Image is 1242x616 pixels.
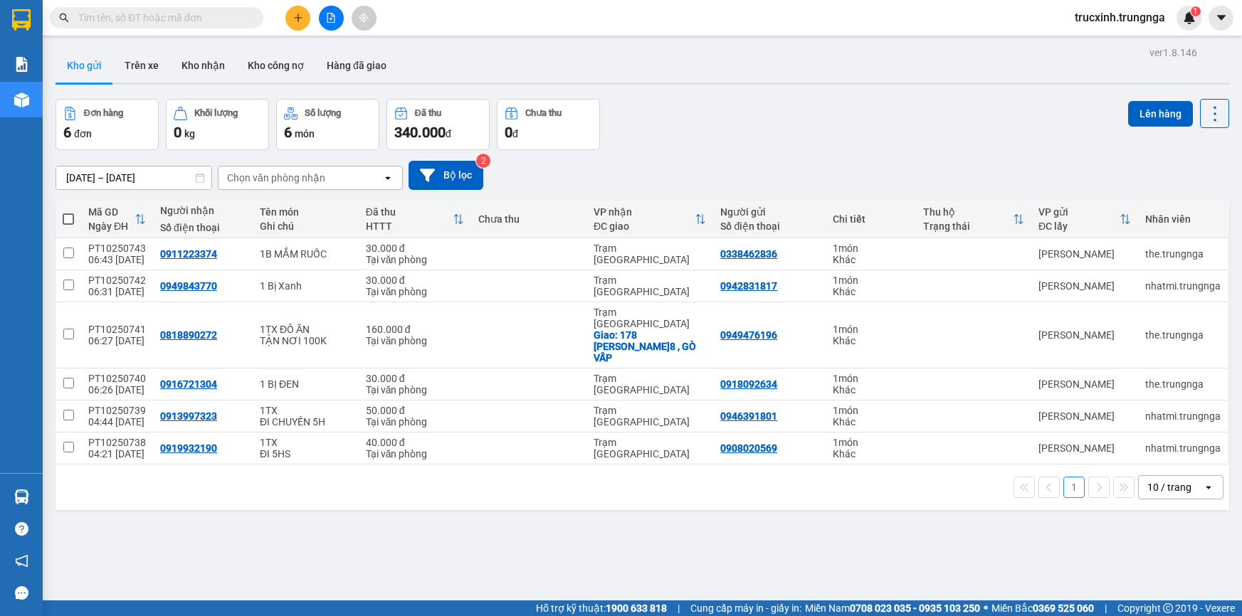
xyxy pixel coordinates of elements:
span: đơn [74,128,92,139]
div: Tên món [260,206,352,218]
div: 1 món [833,275,908,286]
div: 1 món [833,437,908,448]
sup: 1 [1191,6,1201,16]
div: Tại văn phòng [366,448,464,460]
span: notification [15,554,28,568]
div: nhatmi.trungnga [1145,442,1221,454]
div: 04:21 [DATE] [88,448,146,460]
input: Tìm tên, số ĐT hoặc mã đơn [78,10,246,26]
strong: 0369 525 060 [1033,602,1094,614]
div: Khác [833,254,908,265]
div: 160.000 đ [366,324,464,335]
div: Đã thu [366,206,453,218]
span: Miền Bắc [991,600,1094,616]
span: 1 [1193,6,1198,16]
button: Lên hàng [1128,101,1193,127]
div: 1TX ĐỒ ĂN [260,324,352,335]
div: 0919932190 [160,442,217,454]
div: Trạm [GEOGRAPHIC_DATA] [594,437,706,460]
div: 0916721304 [160,378,217,390]
div: ĐC giao [594,221,695,232]
div: 04:44 [DATE] [88,416,146,428]
div: 0911223374 [160,248,217,260]
div: Ngày ĐH [88,221,135,232]
div: 50.000 đ [366,405,464,416]
span: 0 [174,124,181,141]
div: Khác [833,416,908,428]
div: PT10250743 [88,243,146,254]
div: Khác [833,335,908,346]
img: logo-vxr [12,9,31,31]
strong: 0708 023 035 - 0935 103 250 [850,602,980,614]
button: 1 [1063,477,1085,498]
span: kg [184,128,195,139]
div: VP nhận [594,206,695,218]
span: trucxinh.trungnga [1063,9,1177,26]
span: file-add [326,13,336,23]
span: message [15,586,28,600]
sup: 2 [476,154,490,168]
div: TẬN NƠI 100K [260,335,352,346]
div: Khối lượng [194,108,238,118]
div: Thu hộ [923,206,1013,218]
input: Select a date range. [56,166,211,189]
div: 1 món [833,405,908,416]
div: Người gửi [720,206,819,218]
div: Nhân viên [1145,213,1221,225]
button: plus [285,6,310,31]
button: Kho công nợ [236,48,315,83]
span: plus [293,13,303,23]
img: warehouse-icon [14,489,29,504]
div: PT10250738 [88,437,146,448]
span: question-circle [15,522,28,536]
div: Tại văn phòng [366,286,464,297]
button: Kho gửi [56,48,113,83]
div: 1TX [260,437,352,448]
div: Trạm [GEOGRAPHIC_DATA] [594,243,706,265]
div: 1TX [260,405,352,416]
div: Trạm [GEOGRAPHIC_DATA] [594,405,706,428]
div: Chưa thu [478,213,579,225]
th: Toggle SortBy [1031,201,1138,238]
div: [PERSON_NAME] [1038,378,1131,390]
div: Trạm [GEOGRAPHIC_DATA] [594,307,706,329]
div: Khác [833,286,908,297]
div: [PERSON_NAME] [1038,280,1131,292]
button: Kho nhận [170,48,236,83]
img: icon-new-feature [1183,11,1196,24]
div: Chọn văn phòng nhận [227,171,325,185]
div: 1 món [833,324,908,335]
div: ĐI CHUYẾN 5H [260,416,352,428]
div: 30.000 đ [366,373,464,384]
button: Chưa thu0đ [497,99,600,150]
img: warehouse-icon [14,92,29,107]
div: 0913997323 [160,410,217,422]
span: 0 [505,124,512,141]
button: Số lượng6món [276,99,379,150]
th: Toggle SortBy [359,201,471,238]
div: the.trungnga [1145,378,1221,390]
img: solution-icon [14,57,29,72]
svg: open [382,172,394,184]
div: ĐI 5HS [260,448,352,460]
div: 1 món [833,373,908,384]
div: 1 món [833,243,908,254]
div: Người nhận [160,205,246,216]
div: Trạm [GEOGRAPHIC_DATA] [594,373,706,395]
div: 06:27 [DATE] [88,335,146,346]
span: đ [512,128,518,139]
div: [PERSON_NAME] [1038,442,1131,454]
span: | [678,600,680,616]
span: | [1105,600,1107,616]
div: ĐC lấy [1038,221,1120,232]
div: Tại văn phòng [366,335,464,346]
span: món [295,128,315,139]
div: VP gửi [1038,206,1120,218]
div: 1 Bị Xanh [260,280,352,292]
div: 0908020569 [720,442,777,454]
div: Số lượng [305,108,341,118]
span: aim [359,13,369,23]
div: Tại văn phòng [366,254,464,265]
div: nhatmi.trungnga [1145,410,1221,422]
div: 06:43 [DATE] [88,254,146,265]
